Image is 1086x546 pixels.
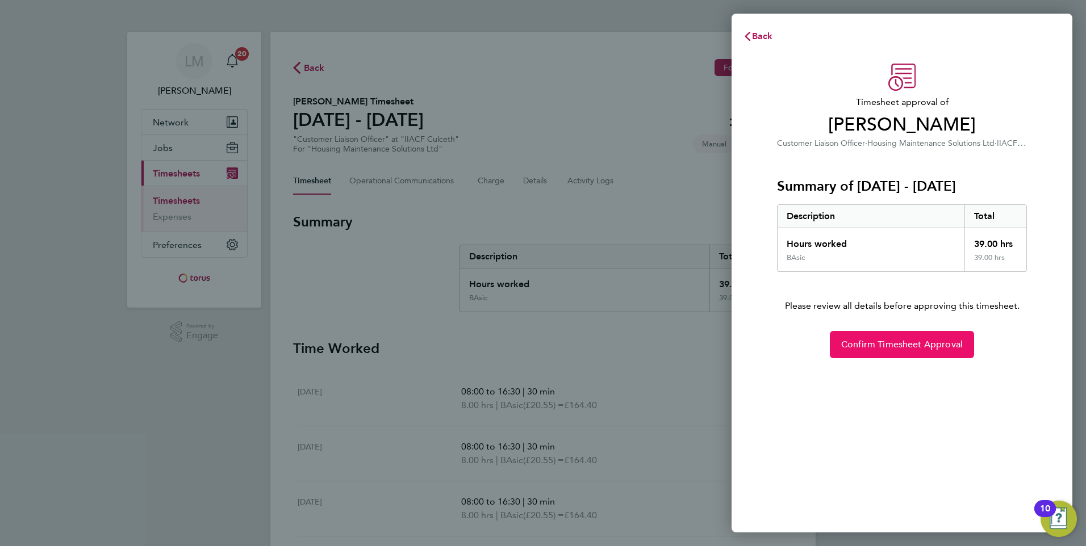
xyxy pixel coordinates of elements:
[1041,501,1077,537] button: Open Resource Center, 10 new notifications
[964,253,1027,271] div: 39.00 hrs
[1040,509,1050,523] div: 10
[778,205,964,228] div: Description
[778,228,964,253] div: Hours worked
[995,138,997,148] span: ·
[777,95,1027,109] span: Timesheet approval of
[777,204,1027,272] div: Summary of 22 - 28 Sep 2025
[867,138,995,148] span: Housing Maintenance Solutions Ltd
[732,25,784,48] button: Back
[997,137,1047,148] span: IIACF Culceth
[964,205,1027,228] div: Total
[777,177,1027,195] h3: Summary of [DATE] - [DATE]
[865,138,867,148] span: ·
[763,272,1041,313] p: Please review all details before approving this timesheet.
[777,114,1027,136] span: [PERSON_NAME]
[964,228,1027,253] div: 39.00 hrs
[777,138,865,148] span: Customer Liaison Officer
[841,339,963,350] span: Confirm Timesheet Approval
[830,331,974,358] button: Confirm Timesheet Approval
[752,31,773,41] span: Back
[787,253,805,262] div: BAsic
